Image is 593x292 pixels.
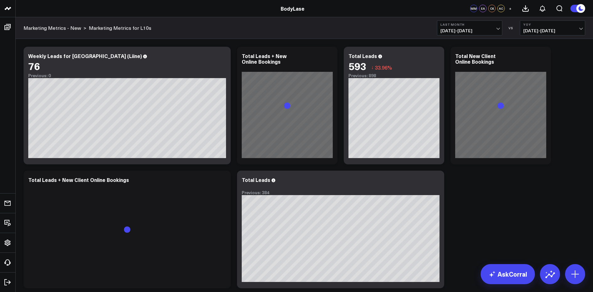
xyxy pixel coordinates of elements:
span: 33.96% [375,64,392,71]
a: BodyLase [281,5,305,12]
div: MM [470,5,477,12]
span: [DATE] - [DATE] [440,28,499,33]
div: EA [479,5,487,12]
b: YoY [523,23,582,26]
button: Last Month[DATE]-[DATE] [437,20,502,35]
div: Previous: 384 [242,190,439,195]
div: Total Leads + New Online Bookings [242,52,287,65]
span: ↓ [371,63,374,72]
button: + [506,5,514,12]
div: Total New Client Online Bookings [455,52,496,65]
div: Total Leads [348,52,377,59]
a: AskCorral [481,264,535,284]
button: YoY[DATE]-[DATE] [520,20,585,35]
a: Marketing Metrics for L10s [89,24,151,31]
div: CK [488,5,496,12]
div: Previous: 898 [348,73,439,78]
div: 76 [28,60,40,72]
div: Weekly Leads for [GEOGRAPHIC_DATA] (Liine) [28,52,142,59]
div: VS [505,26,517,30]
div: Previous: 0 [28,73,226,78]
div: Total Leads [242,176,270,183]
span: [DATE] - [DATE] [523,28,582,33]
span: + [509,6,512,11]
b: Last Month [440,23,499,26]
div: AC [497,5,505,12]
div: Total Leads + New Client Online Bookings [28,176,129,183]
a: Marketing Metrics - New [24,24,81,31]
div: > [24,24,86,31]
div: 593 [348,60,366,72]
